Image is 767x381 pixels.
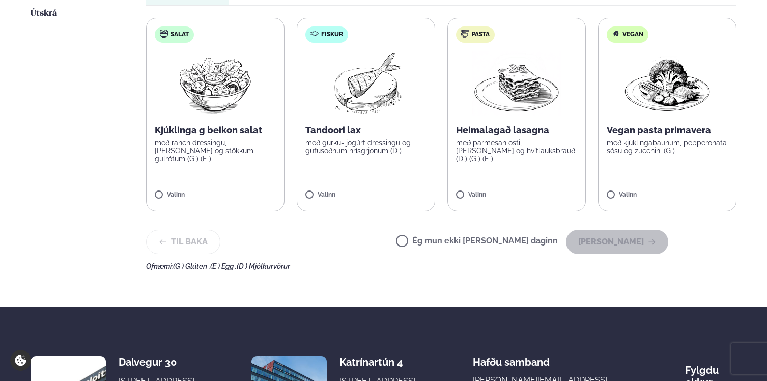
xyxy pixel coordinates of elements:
[155,124,276,137] p: Kjúklinga g beikon salat
[171,31,189,39] span: Salat
[171,51,261,116] img: Salad.png
[305,139,427,155] p: með gúrku- jógúrt dressingu og gufusoðnum hrísgrjónum (D )
[473,348,550,368] span: Hafðu samband
[160,30,168,38] img: salad.svg
[31,8,57,20] a: Útskrá
[321,51,411,116] img: Fish.png
[456,139,577,163] p: með parmesan osti, [PERSON_NAME] og hvítlauksbrauði (D ) (G ) (E )
[472,51,561,116] img: Lasagna.png
[461,30,469,38] img: pasta.svg
[305,124,427,137] p: Tandoori lax
[155,139,276,163] p: með ranch dressingu, [PERSON_NAME] og stökkum gulrótum (G ) (E )
[173,262,210,270] span: (G ) Glúten ,
[339,356,420,368] div: Katrínartún 4
[622,51,712,116] img: Vegan.png
[210,262,237,270] span: (E ) Egg ,
[146,230,220,254] button: Til baka
[310,30,319,38] img: fish.svg
[456,124,577,137] p: Heimalagað lasagna
[612,30,620,38] img: Vegan.svg
[10,350,31,371] a: Cookie settings
[237,262,290,270] span: (D ) Mjólkurvörur
[119,356,200,368] div: Dalvegur 30
[622,31,643,39] span: Vegan
[607,139,728,155] p: með kjúklingabaunum, pepperonata sósu og zucchini (G )
[607,124,728,137] p: Vegan pasta primavera
[31,9,57,18] span: Útskrá
[321,31,343,39] span: Fiskur
[472,31,490,39] span: Pasta
[566,230,668,254] button: [PERSON_NAME]
[146,262,736,270] div: Ofnæmi:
